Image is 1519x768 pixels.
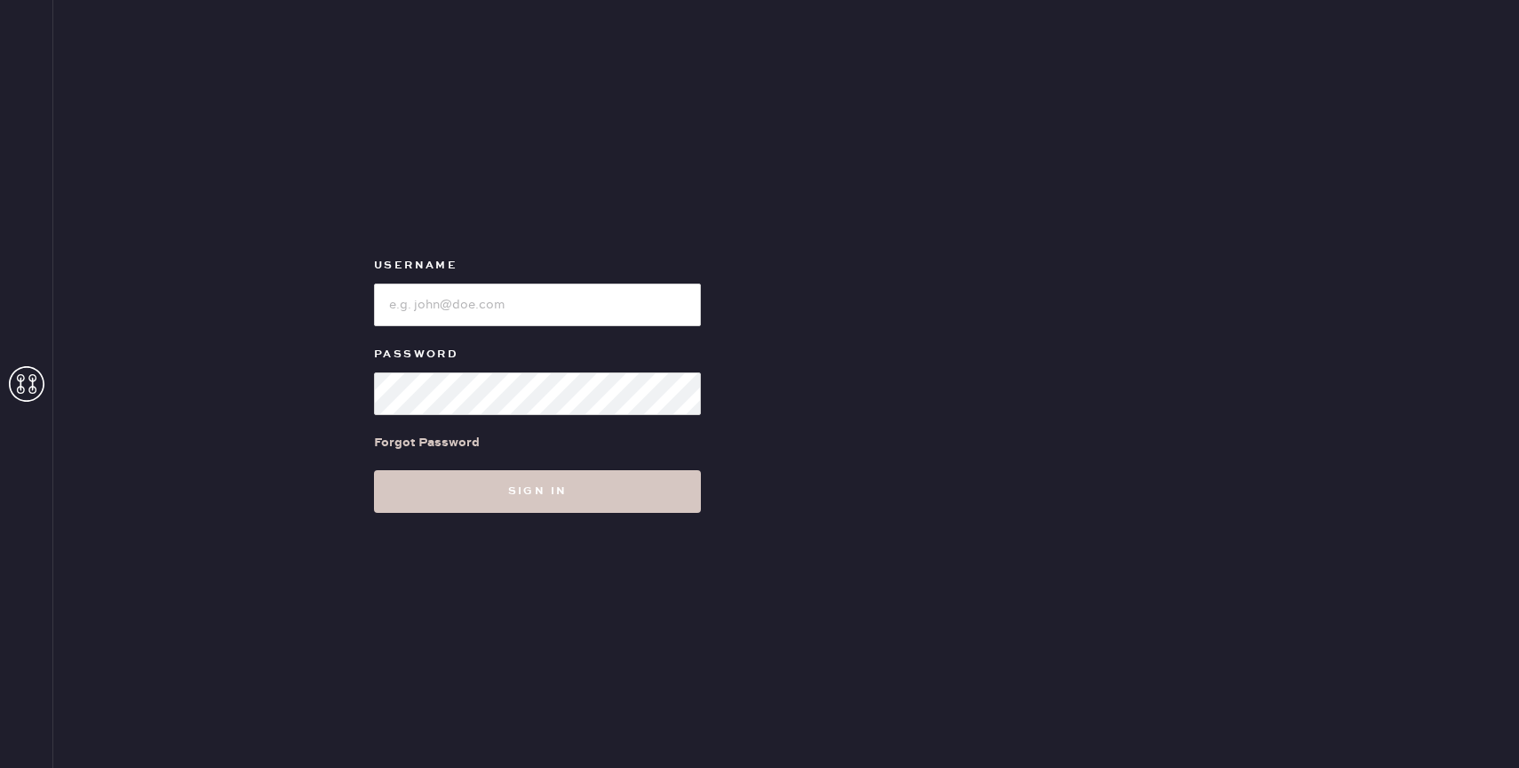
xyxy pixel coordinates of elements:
div: Forgot Password [374,433,480,452]
label: Username [374,255,701,276]
label: Password [374,344,701,365]
button: Sign in [374,470,701,513]
a: Forgot Password [374,415,480,470]
input: e.g. john@doe.com [374,284,701,326]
